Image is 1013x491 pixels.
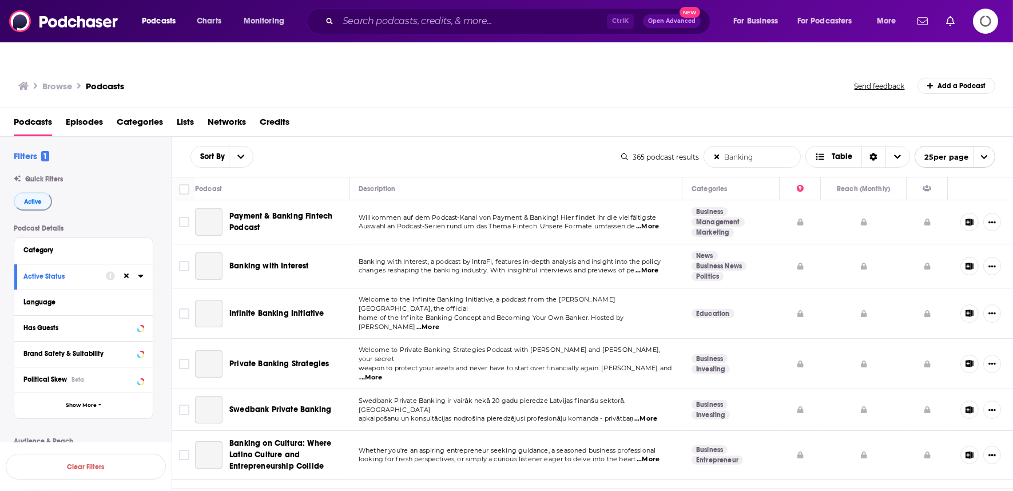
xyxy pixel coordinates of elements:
button: Show More Button [983,446,1001,464]
span: New [680,7,700,18]
a: Payment & Banking Fintech Podcast [195,208,223,236]
button: open menu [725,12,793,30]
button: open menu [790,12,869,30]
a: Marketing [692,228,734,237]
button: Language [23,295,144,309]
button: open menu [134,12,190,30]
span: ...More [636,222,659,231]
a: Business News [692,262,746,271]
div: Language [23,298,136,306]
span: Toggle select row [179,405,189,415]
span: Payment & Banking Fintech Podcast [229,211,332,232]
a: Swedbank Private Banking [195,396,223,423]
a: Infinite Banking Initiative [195,300,223,327]
span: Sort By [191,153,229,161]
a: News [692,251,718,260]
span: ...More [634,414,657,423]
a: Business [692,445,728,454]
a: Categories [117,113,163,136]
a: Show notifications dropdown [913,11,932,31]
div: 365 podcast results [621,153,699,161]
a: Charts [189,12,228,30]
a: Infinite Banking Initiative [229,308,324,319]
span: For Podcasters [797,13,852,29]
a: Banking on Cultura: Where Latino Culture and Entrepreneurship Collide [195,441,223,469]
a: Business [692,354,728,363]
button: open menu [236,12,299,30]
span: ...More [635,266,658,275]
div: Brand Safety & Suitability [23,350,134,358]
a: Networks [208,113,246,136]
span: 25 per page [915,148,968,166]
h2: Choose View [805,146,910,168]
span: home of the Infinite Banking Concept and Becoming Your Own Banker. Hosted by [PERSON_NAME] [359,314,623,331]
button: Show More Button [983,304,1001,323]
span: Toggle select row [179,308,189,319]
button: Show More Button [983,401,1001,419]
div: Categories [692,182,727,196]
button: open menu [191,153,229,161]
div: Podcast [195,182,222,196]
span: Open Advanced [648,18,696,24]
span: weapon to protect your assets and never have to start over financially again. [PERSON_NAME] and [359,364,672,372]
a: Lists [177,113,194,136]
span: looking for fresh perspectives, or simply a curious listener eager to delve into the heart [359,455,635,463]
a: Credits [260,113,289,136]
button: Active [14,192,52,211]
a: Education [692,309,734,318]
div: Beta [71,376,84,383]
span: Banking on Cultura: Where Latino Culture and Entrepreneurship Collide [229,438,331,471]
span: Active [24,199,42,205]
a: Management [692,217,745,227]
input: Search podcasts, credits, & more... [338,12,607,30]
a: Business [692,400,728,409]
button: open menu [915,146,995,168]
span: apkalpošanu un konsultācijas nodrošina pieredzējusi profesionāļu komanda - privātbaņ [359,414,633,422]
button: Show More [14,393,153,418]
span: Quick Filters [25,175,63,183]
button: Political SkewBeta [23,372,144,386]
a: Swedbank Private Banking [229,404,331,415]
span: ...More [416,323,439,332]
span: Welcome to Private Banking Strategies Podcast with [PERSON_NAME] and [PERSON_NAME], your secret [359,346,660,363]
p: Audience & Reach [14,437,153,445]
div: Has Guests [923,182,931,196]
span: Whether you're an aspiring entrepreneur seeking guidance, a seasoned business professional [359,446,656,454]
a: Podcasts [14,113,52,136]
span: For Business [733,13,778,29]
a: Podchaser - Follow, Share and Rate Podcasts [9,10,119,32]
button: Open AdvancedNew [643,14,701,28]
span: Welcome to the Infinite Banking Initiative, a podcast from the [PERSON_NAME][GEOGRAPHIC_DATA], th... [359,295,615,312]
span: Swedbank Private Banking [229,405,331,414]
span: ...More [637,455,660,464]
a: Investing [692,365,730,374]
a: Episodes [66,113,103,136]
button: Send feedback [851,81,908,91]
a: Politics [692,272,724,281]
span: Show More [66,402,97,409]
span: Banking with Interest, a podcast by IntraFi, features in-depth analysis and insight into the policy [359,258,661,266]
span: More [877,13,896,29]
a: Podcasts [86,81,124,92]
h2: Filters [14,151,49,161]
span: Swedbank Private Banking ir vairāk nekā 20 gadu pieredze Latvijas finanšu sektorā. [GEOGRAPHIC_DATA] [359,397,625,414]
span: Willkommen auf dem Podcast-Kanal von Payment & Banking! Hier findet ihr die vielfältigste [359,213,656,221]
span: Ctrl K [607,14,634,29]
span: Toggle select row [179,261,189,271]
button: Brand Safety & Suitability [23,346,144,361]
button: Has Guests [23,320,144,335]
div: Power Score [797,182,804,196]
a: Banking on Cultura: Where Latino Culture and Entrepreneurship Collide [229,438,343,472]
a: Private Banking Strategies [195,350,223,378]
div: Active Status [23,272,98,280]
a: Add a Podcast [917,78,996,94]
span: changes reshaping the banking industry. With insightful interviews and previews of pe [359,266,635,274]
a: Banking with Interest [195,252,223,280]
span: Auswahl an Podcast-Serien rund um das Thema Fintech. Unsere Formate umfassen de [359,222,635,230]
